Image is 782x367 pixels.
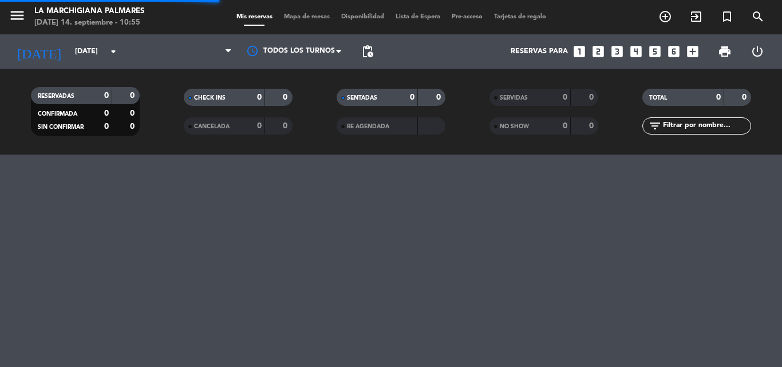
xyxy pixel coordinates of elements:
[361,45,374,58] span: pending_actions
[9,7,26,24] i: menu
[718,45,732,58] span: print
[38,124,84,130] span: SIN CONFIRMAR
[666,44,681,59] i: looks_6
[9,39,69,64] i: [DATE]
[563,122,567,130] strong: 0
[647,44,662,59] i: looks_5
[130,123,137,131] strong: 0
[410,93,414,101] strong: 0
[257,93,262,101] strong: 0
[130,92,137,100] strong: 0
[629,44,643,59] i: looks_4
[500,124,529,129] span: NO SHOW
[257,122,262,130] strong: 0
[500,95,528,101] span: SERVIDAS
[648,119,662,133] i: filter_list
[572,44,587,59] i: looks_one
[751,10,765,23] i: search
[436,93,443,101] strong: 0
[390,14,446,20] span: Lista de Espera
[446,14,488,20] span: Pre-acceso
[488,14,552,20] span: Tarjetas de regalo
[689,10,703,23] i: exit_to_app
[591,44,606,59] i: looks_two
[194,124,230,129] span: CANCELADA
[34,17,144,29] div: [DATE] 14. septiembre - 10:55
[589,122,596,130] strong: 0
[9,7,26,28] button: menu
[649,95,667,101] span: TOTAL
[563,93,567,101] strong: 0
[742,93,749,101] strong: 0
[716,93,721,101] strong: 0
[335,14,390,20] span: Disponibilidad
[104,123,109,131] strong: 0
[741,34,773,69] div: LOG OUT
[34,6,144,17] div: La Marchigiana Palmares
[231,14,278,20] span: Mis reservas
[104,92,109,100] strong: 0
[130,109,137,117] strong: 0
[658,10,672,23] i: add_circle_outline
[347,95,377,101] span: SENTADAS
[662,120,751,132] input: Filtrar por nombre...
[283,93,290,101] strong: 0
[104,109,109,117] strong: 0
[278,14,335,20] span: Mapa de mesas
[511,48,568,56] span: Reservas para
[38,111,77,117] span: CONFIRMADA
[106,45,120,58] i: arrow_drop_down
[194,95,226,101] span: CHECK INS
[589,93,596,101] strong: 0
[720,10,734,23] i: turned_in_not
[283,122,290,130] strong: 0
[38,93,74,99] span: RESERVADAS
[347,124,389,129] span: RE AGENDADA
[751,45,764,58] i: power_settings_new
[685,44,700,59] i: add_box
[610,44,625,59] i: looks_3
